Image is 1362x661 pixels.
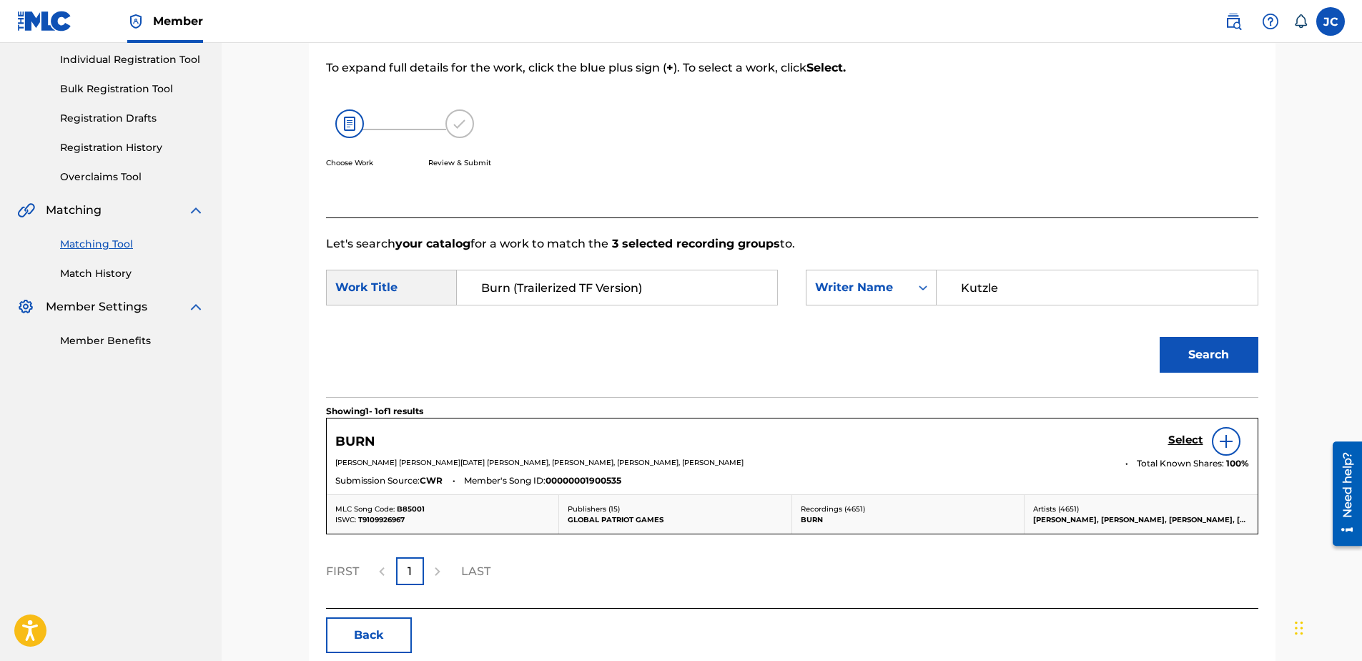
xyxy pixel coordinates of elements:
[326,405,423,418] p: Showing 1 - 1 of 1 results
[326,59,1044,77] p: To expand full details for the work, click the blue plus sign ( ). To select a work, click
[1160,337,1258,373] button: Search
[546,474,621,487] span: 00000001900535
[1225,13,1242,30] img: search
[60,170,204,185] a: Overclaims Tool
[1316,7,1345,36] div: User Menu
[335,434,375,450] h5: BURN
[568,514,783,525] p: GLOBAL PATRIOT GAMES
[1218,433,1235,450] img: info
[17,11,72,31] img: MLC Logo
[60,266,204,281] a: Match History
[46,298,147,315] span: Member Settings
[153,13,203,29] span: Member
[464,474,546,487] span: Member's Song ID:
[445,109,474,138] img: 173f8e8b57e69610e344.svg
[428,157,491,168] p: Review & Submit
[1262,13,1279,30] img: help
[1033,504,1249,514] p: Artists ( 4651 )
[1293,14,1308,29] div: Notifications
[815,279,902,296] div: Writer Name
[395,237,470,250] strong: your catalog
[46,202,102,219] span: Matching
[60,52,204,67] a: Individual Registration Tool
[60,333,204,348] a: Member Benefits
[60,237,204,252] a: Matching Tool
[17,298,34,315] img: Member Settings
[326,563,359,580] p: FIRST
[335,109,364,138] img: 26af456c4569493f7445.svg
[1226,457,1249,470] span: 100 %
[60,140,204,155] a: Registration History
[1137,457,1226,470] span: Total Known Shares:
[801,514,1016,525] p: BURN
[60,111,204,126] a: Registration Drafts
[1219,7,1248,36] a: Public Search
[127,13,144,30] img: Top Rightsholder
[187,298,204,315] img: expand
[568,504,783,514] p: Publishers ( 15 )
[1168,434,1203,447] h5: Select
[1033,514,1249,525] p: [PERSON_NAME], [PERSON_NAME], [PERSON_NAME], [PERSON_NAME], [DATE][PERSON_NAME], [PERSON_NAME]
[335,504,395,514] span: MLC Song Code:
[1291,592,1362,661] iframe: Chat Widget
[326,617,412,653] button: Back
[420,474,443,487] span: CWR
[1295,607,1303,650] div: Drag
[326,157,373,168] p: Choose Work
[666,61,673,74] strong: +
[60,82,204,97] a: Bulk Registration Tool
[806,61,846,74] strong: Select.
[326,253,1258,397] form: Search Form
[1256,7,1285,36] div: Help
[1322,436,1362,552] iframe: Resource Center
[801,504,1016,514] p: Recordings ( 4651 )
[187,202,204,219] img: expand
[408,563,412,580] p: 1
[608,237,780,250] strong: 3 selected recording groups
[17,202,35,219] img: Matching
[358,515,405,524] span: T9109926967
[335,515,356,524] span: ISWC:
[335,474,420,487] span: Submission Source:
[326,235,1258,253] p: Let's search for a work to match the to.
[397,504,425,514] span: B85001
[335,458,744,467] span: [PERSON_NAME] [PERSON_NAME][DATE] [PERSON_NAME], [PERSON_NAME], [PERSON_NAME], [PERSON_NAME]
[461,563,490,580] p: LAST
